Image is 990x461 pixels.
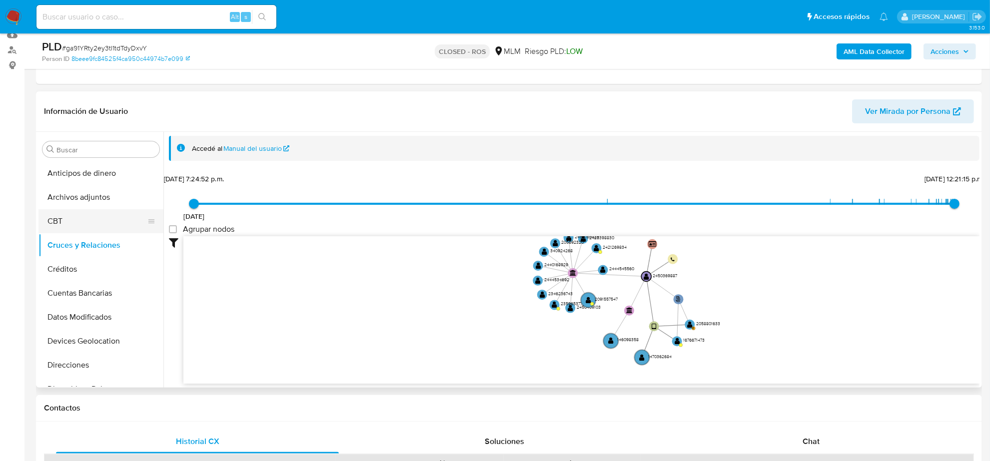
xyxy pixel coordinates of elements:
text:  [552,301,558,308]
text:  [586,297,591,304]
text:  [542,248,547,255]
button: Datos Modificados [38,305,163,329]
text: 2450369887 [653,272,678,278]
text: 340924268 [550,248,573,254]
a: Manual del usuario [224,144,290,153]
a: 8beee9fc84525f4ca950c44974b7e099 [71,54,190,63]
text: 1470362684 [648,353,672,359]
button: Archivos adjuntos [38,185,163,209]
button: CBT [38,209,155,233]
text:  [626,307,633,313]
button: Dispositivos Point [38,377,163,401]
text:  [540,291,545,298]
text:  [644,273,649,280]
text: 2440168929 [544,262,568,268]
span: LOW [566,45,583,57]
h1: Información de Usuario [44,106,128,116]
b: AML Data Collector [844,43,905,59]
span: Acciones [931,43,959,59]
text: 2428398830 [589,235,614,241]
span: s [244,12,247,21]
button: Devices Geolocation [38,329,163,353]
text:  [566,234,572,241]
text:  [640,354,645,361]
button: Buscar [46,145,54,153]
text:  [608,337,614,344]
button: Cruces y Relaciones [38,233,163,257]
span: Riesgo PLD: [525,46,583,57]
text: 2091557547 [595,296,618,302]
span: [DATE] [183,211,205,221]
span: [DATE] 7:24:52 p.m. [164,174,224,184]
text:  [570,270,576,276]
button: Acciones [924,43,976,59]
a: Salir [972,11,983,22]
text: 2454760424 [575,234,599,240]
div: MLM [494,46,521,57]
span: 3.153.0 [969,23,985,31]
h1: Contactos [44,403,974,413]
span: [DATE] 12:21:15 p.m. [925,174,985,184]
text:  [675,338,680,345]
text: C [693,326,695,330]
b: Person ID [42,54,69,63]
text:  [553,240,558,247]
span: # ga91YRty2ey3tI1tdTdyDxvY [62,43,147,53]
text: 2346236743 [548,291,573,297]
text:  [687,321,693,328]
button: Anticipos de dinero [38,161,163,185]
button: AML Data Collector [837,43,912,59]
text:  [676,296,681,302]
span: Chat [803,436,820,447]
text: 146098358 [617,337,639,343]
text: 2359653778 [561,301,585,307]
text:  [652,323,657,330]
text: 2058801633 [696,321,720,327]
text: 2450409103 [577,304,601,310]
span: Alt [231,12,239,21]
span: Accesos rápidos [814,11,870,22]
text: 2421269834 [603,244,627,250]
input: Buscar usuario o caso... [36,10,276,23]
text:  [671,257,675,261]
span: Agrupar nodos [183,224,234,234]
button: Ver Mirada por Persona [852,99,974,123]
text: 2444534692 [544,277,569,283]
button: Créditos [38,257,163,281]
span: Accedé al [192,144,222,153]
span: Soluciones [485,436,524,447]
p: cesar.gonzalez@mercadolibre.com.mx [912,12,969,21]
text: 205692320 [562,239,584,245]
input: Agrupar nodos [169,225,177,233]
text: 2444545560 [609,266,634,272]
text: 1676671473 [683,337,705,343]
button: search-icon [252,10,272,24]
text:  [649,241,657,247]
text:  [568,304,573,311]
button: Direcciones [38,353,163,377]
text:  [535,277,541,284]
span: Historial CX [176,436,219,447]
b: PLD [42,38,62,54]
a: Notificaciones [880,12,888,21]
button: Cuentas Bancarias [38,281,163,305]
input: Buscar [56,145,155,154]
text:  [601,266,606,273]
text:  [536,262,541,269]
text:  [594,245,600,252]
span: Ver Mirada por Persona [865,99,951,123]
p: CLOSED - ROS [435,44,490,58]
